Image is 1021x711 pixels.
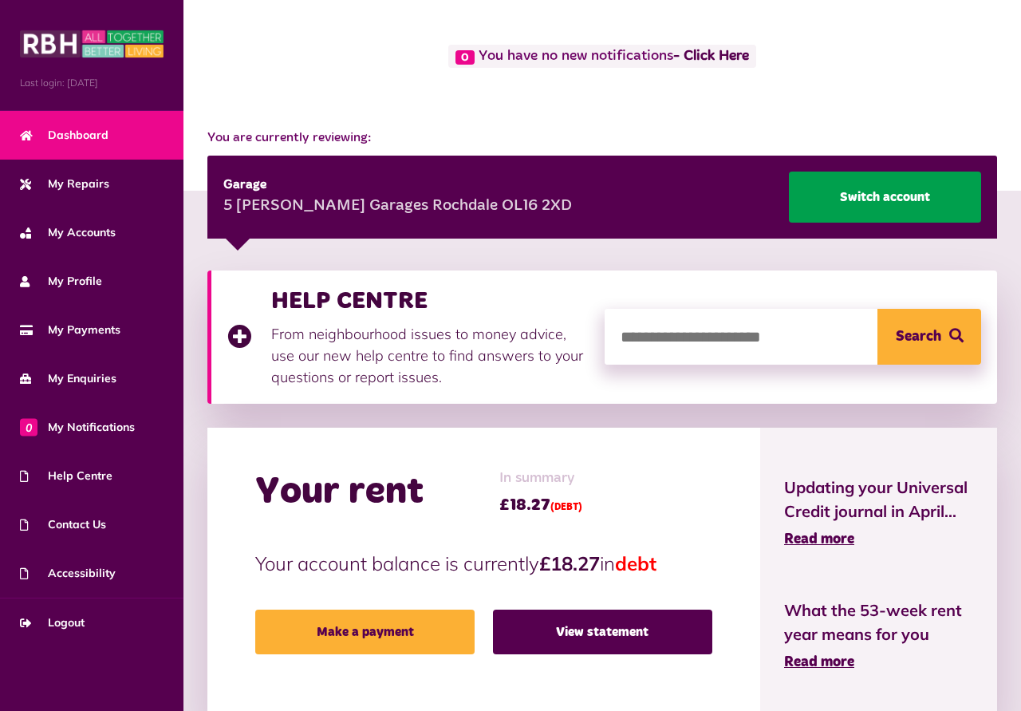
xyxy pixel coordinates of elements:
p: From neighbourhood issues to money advice, use our new help centre to find answers to your questi... [271,323,589,388]
span: Updating your Universal Credit journal in April... [784,476,973,523]
span: My Enquiries [20,370,116,387]
span: 0 [455,50,475,65]
span: You are currently reviewing: [207,128,997,148]
strong: £18.27 [539,551,600,575]
div: Garage [223,176,572,195]
button: Search [877,309,981,365]
a: - Click Here [673,49,749,64]
span: My Notifications [20,419,135,436]
h3: HELP CENTRE [271,286,589,315]
span: My Profile [20,273,102,290]
span: My Repairs [20,176,109,192]
span: £18.27 [499,493,582,517]
span: Read more [784,655,854,670]
span: In summary [499,468,582,489]
a: What the 53-week rent year means for you Read more [784,598,973,673]
span: (DEBT) [550,503,582,512]
span: debt [615,551,656,575]
p: Your account balance is currently in [255,549,712,578]
span: My Payments [20,322,120,338]
span: Last login: [DATE] [20,76,164,90]
span: Dashboard [20,127,108,144]
span: Search [896,309,941,365]
span: You have no new notifications [448,45,755,68]
a: Make a payment [255,610,475,654]
div: 5 [PERSON_NAME] Garages Rochdale OL16 2XD [223,195,572,219]
span: 0 [20,418,37,436]
span: Contact Us [20,516,106,533]
a: Updating your Universal Credit journal in April... Read more [784,476,973,551]
a: Switch account [789,172,981,223]
span: My Accounts [20,224,116,241]
span: Read more [784,532,854,547]
h2: Your rent [255,469,424,515]
span: Help Centre [20,468,112,484]
span: Logout [20,614,85,631]
span: Accessibility [20,565,116,582]
span: What the 53-week rent year means for you [784,598,973,646]
a: View statement [493,610,712,654]
img: MyRBH [20,28,164,60]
